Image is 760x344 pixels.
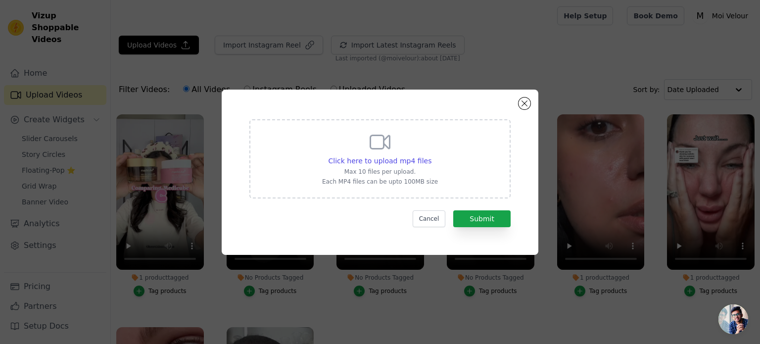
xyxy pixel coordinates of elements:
[718,304,748,334] a: Bate-papo aberto
[322,178,438,186] p: Each MP4 files can be upto 100MB size
[453,210,511,227] button: Submit
[329,157,432,165] span: Click here to upload mp4 files
[413,210,446,227] button: Cancel
[519,98,530,109] button: Close modal
[322,168,438,176] p: Max 10 files per upload.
